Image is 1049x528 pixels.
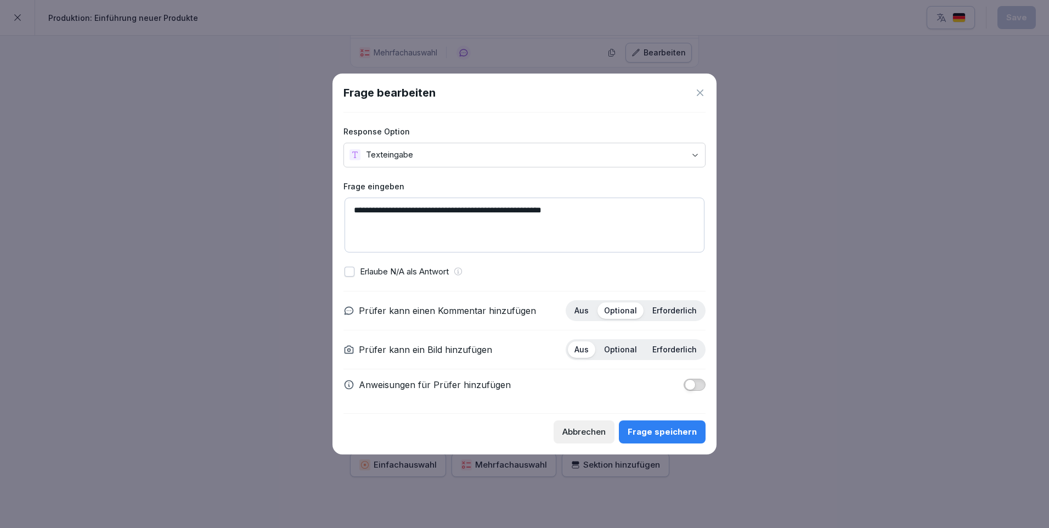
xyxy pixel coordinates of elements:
div: Frage speichern [628,426,697,438]
p: Aus [574,306,589,316]
p: Prüfer kann einen Kommentar hinzufügen [359,304,536,317]
p: Optional [604,345,637,355]
p: Prüfer kann ein Bild hinzufügen [359,343,492,356]
p: Erforderlich [652,306,697,316]
label: Response Option [343,126,706,137]
p: Optional [604,306,637,316]
label: Frage eingeben [343,181,706,192]
p: Erforderlich [652,345,697,355]
p: Anweisungen für Prüfer hinzufügen [359,378,511,391]
p: Erlaube N/A als Antwort [360,266,449,278]
p: Aus [574,345,589,355]
h1: Frage bearbeiten [343,85,436,101]
button: Abbrechen [554,420,614,443]
button: Frage speichern [619,420,706,443]
div: Abbrechen [562,426,606,438]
